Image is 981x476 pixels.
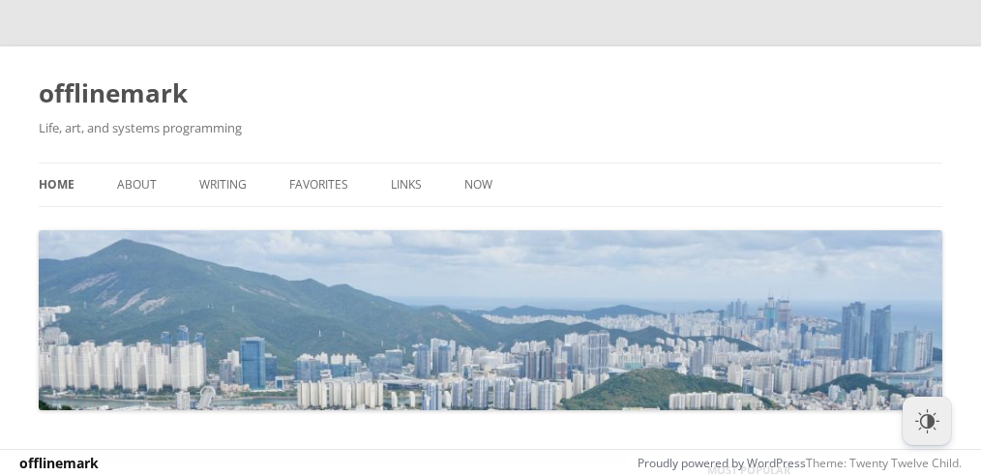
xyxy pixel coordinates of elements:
[638,455,806,471] a: Proudly powered by WordPress
[289,164,348,206] a: Favorites
[199,164,247,206] a: Writing
[117,164,157,206] a: About
[39,70,188,116] a: offlinemark
[391,164,422,206] a: Links
[39,164,74,206] a: Home
[464,164,492,206] a: Now
[19,454,99,472] a: offlinemark
[39,116,942,139] h2: Life, art, and systems programming
[397,451,962,475] div: Theme: Twenty Twelve Child.
[39,230,942,410] img: offlinemark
